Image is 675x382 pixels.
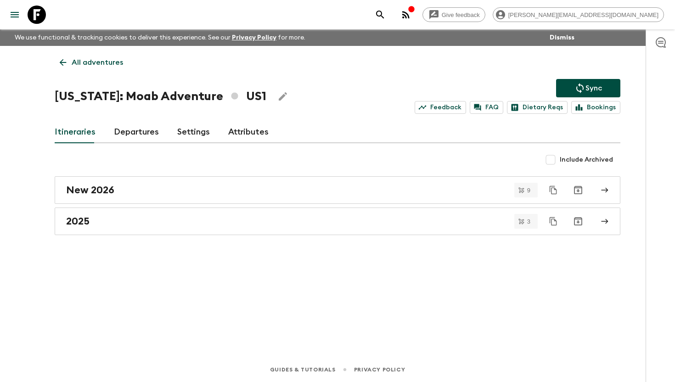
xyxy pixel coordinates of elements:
button: Archive [569,212,587,230]
button: Duplicate [545,213,562,230]
button: Sync adventure departures to the booking engine [556,79,620,97]
a: Feedback [415,101,466,114]
p: All adventures [72,57,123,68]
span: Include Archived [560,155,613,164]
a: Privacy Policy [232,34,276,41]
div: [PERSON_NAME][EMAIL_ADDRESS][DOMAIN_NAME] [493,7,664,22]
h2: New 2026 [66,184,114,196]
button: Archive [569,181,587,199]
a: New 2026 [55,176,620,204]
a: Give feedback [422,7,485,22]
a: All adventures [55,53,128,72]
span: 3 [522,219,536,225]
p: We use functional & tracking cookies to deliver this experience. See our for more. [11,29,309,46]
button: Edit Adventure Title [274,87,292,106]
button: menu [6,6,24,24]
span: 9 [522,187,536,193]
h1: [US_STATE]: Moab Adventure US1 [55,87,266,106]
a: Dietary Reqs [507,101,568,114]
a: Itineraries [55,121,96,143]
span: Give feedback [437,11,485,18]
p: Sync [585,83,602,94]
a: Bookings [571,101,620,114]
a: Guides & Tutorials [270,365,336,375]
a: Departures [114,121,159,143]
h2: 2025 [66,215,90,227]
a: Attributes [228,121,269,143]
span: [PERSON_NAME][EMAIL_ADDRESS][DOMAIN_NAME] [503,11,664,18]
a: 2025 [55,208,620,235]
a: Settings [177,121,210,143]
a: Privacy Policy [354,365,405,375]
button: Dismiss [547,31,577,44]
a: FAQ [470,101,503,114]
button: search adventures [371,6,389,24]
button: Duplicate [545,182,562,198]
